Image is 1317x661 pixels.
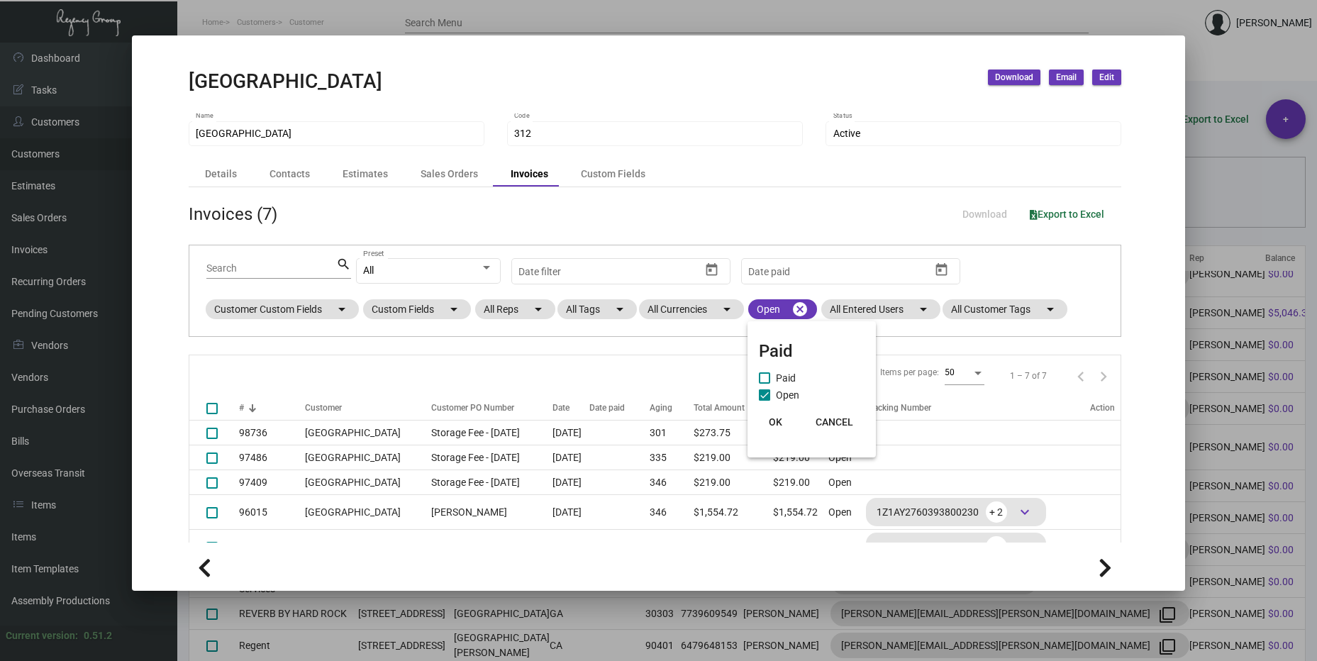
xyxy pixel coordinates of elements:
[6,628,78,643] div: Current version:
[84,628,112,643] div: 0.51.2
[753,409,799,435] button: OK
[769,416,782,428] span: OK
[776,370,796,387] span: Paid
[776,387,799,404] span: Open
[759,338,865,364] mat-card-title: Paid
[804,409,865,435] button: CANCEL
[816,416,853,428] span: CANCEL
